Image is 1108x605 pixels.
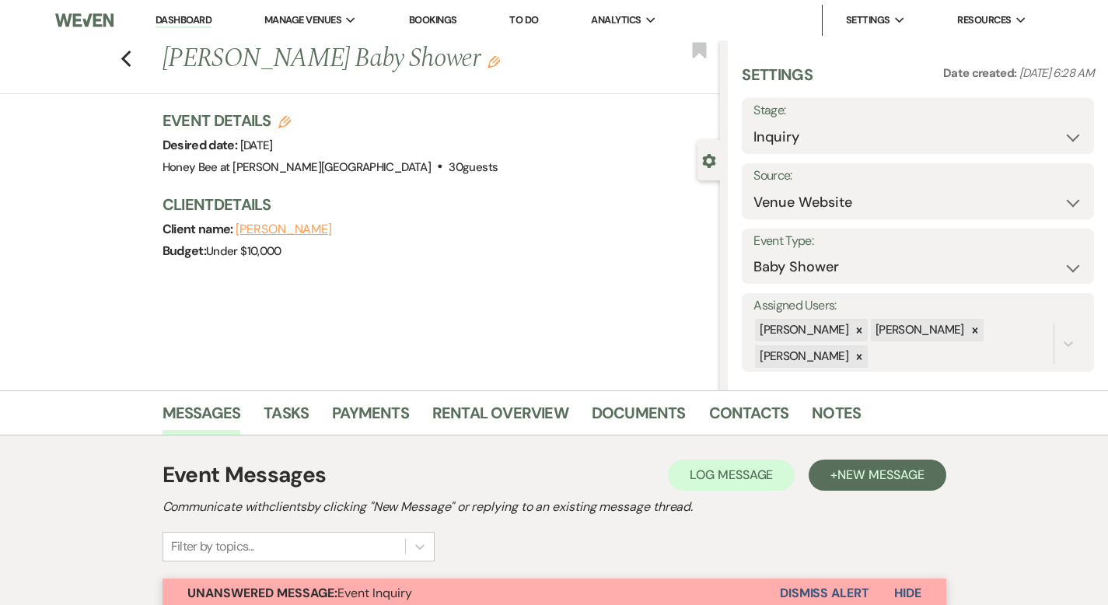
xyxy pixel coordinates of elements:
button: [PERSON_NAME] [236,223,332,236]
button: Edit [488,54,500,68]
div: [PERSON_NAME] [755,345,851,368]
span: Hide [894,585,921,601]
span: Event Inquiry [187,585,412,601]
span: Analytics [591,12,641,28]
span: [DATE] [240,138,273,153]
span: Resources [957,12,1011,28]
span: Settings [846,12,890,28]
span: [DATE] 6:28 AM [1019,65,1094,81]
h1: [PERSON_NAME] Baby Shower [163,40,603,78]
h2: Communicate with clients by clicking "New Message" or replying to an existing message thread. [163,498,946,516]
strong: Unanswered Message: [187,585,337,601]
span: Date created: [943,65,1019,81]
div: [PERSON_NAME] [871,319,966,341]
span: Desired date: [163,137,240,153]
a: Contacts [709,400,789,435]
h3: Event Details [163,110,498,131]
span: New Message [837,467,924,483]
h3: Settings [742,64,813,98]
span: Log Message [690,467,773,483]
div: [PERSON_NAME] [755,319,851,341]
button: +New Message [809,460,945,491]
div: Filter by topics... [171,537,254,556]
span: Client name: [163,221,236,237]
a: Documents [592,400,686,435]
span: Honey Bee at [PERSON_NAME][GEOGRAPHIC_DATA] [163,159,431,175]
span: Under $10,000 [206,243,281,259]
button: Log Message [668,460,795,491]
span: 30 guests [449,159,498,175]
a: Payments [332,400,409,435]
img: Weven Logo [55,4,114,37]
span: Manage Venues [264,12,341,28]
a: Rental Overview [432,400,568,435]
a: Bookings [409,13,457,26]
a: Tasks [264,400,309,435]
label: Stage: [753,100,1082,122]
span: Budget: [163,243,207,259]
a: To Do [509,13,538,26]
button: Close lead details [702,152,716,167]
h1: Event Messages [163,459,327,491]
label: Assigned Users: [753,295,1082,317]
h3: Client Details [163,194,705,215]
label: Event Type: [753,230,1082,253]
label: Source: [753,165,1082,187]
a: Dashboard [156,13,211,28]
a: Messages [163,400,241,435]
a: Notes [812,400,861,435]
